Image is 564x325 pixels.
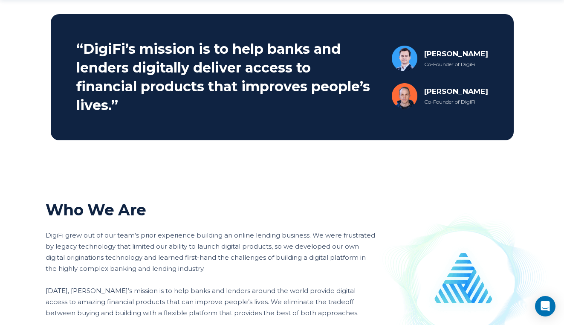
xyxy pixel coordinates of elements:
[424,49,488,59] div: [PERSON_NAME]
[76,40,373,115] h2: “DigiFi’s mission is to help banks and lenders digitally deliver access to financial products tha...
[535,296,555,316] div: Open Intercom Messenger
[424,98,488,106] div: Co-Founder of DigiFi
[46,200,376,220] h2: Who We Are
[424,86,488,96] div: [PERSON_NAME]
[392,83,417,109] img: Brad Vanderstarren Avatar
[424,61,488,68] div: Co-Founder of DigiFi
[46,230,376,274] p: DigiFi grew out of our team’s prior experience building an online lending business. We were frust...
[392,46,417,71] img: Joshua Jersey Avatar
[46,285,376,319] p: [DATE], [PERSON_NAME]’s mission is to help banks and lenders around the world provide digital acc...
